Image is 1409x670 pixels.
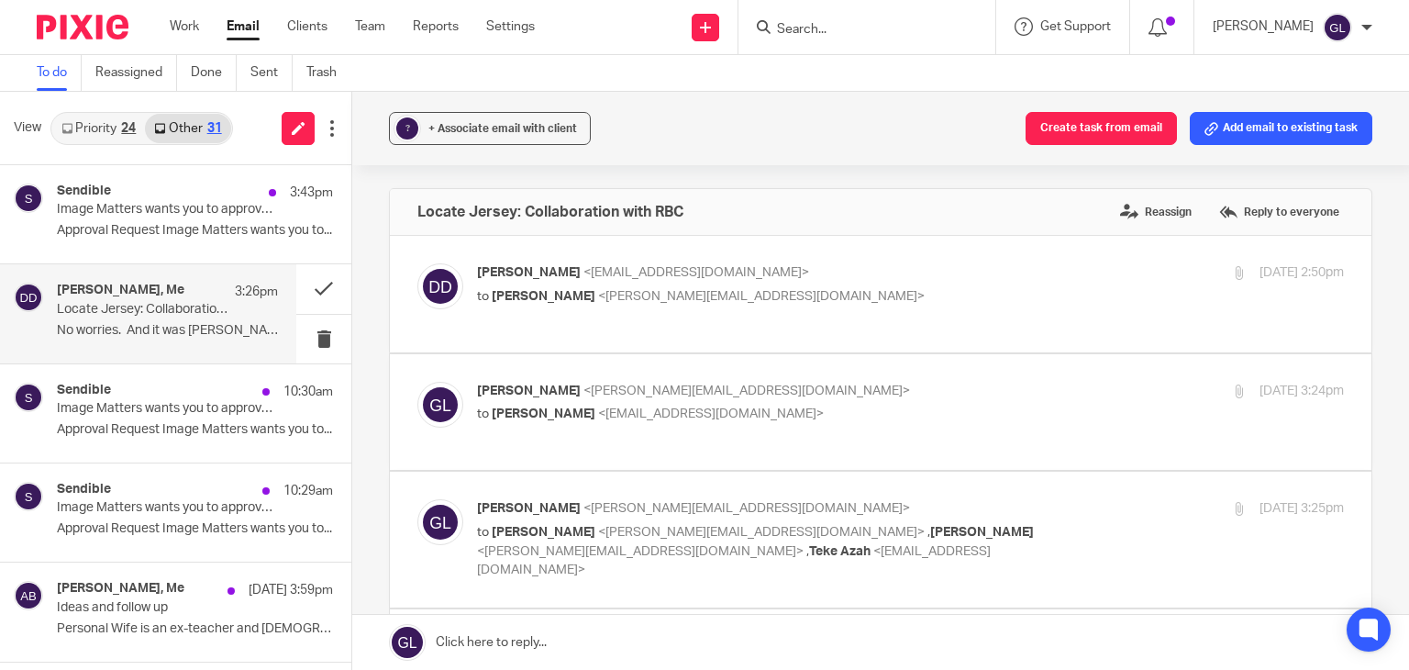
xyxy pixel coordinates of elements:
[283,383,333,401] p: 10:30am
[806,545,809,558] span: ,
[492,408,595,420] span: [PERSON_NAME]
[417,203,683,221] h4: Locate Jersey: Collaboration with RBC
[235,283,278,301] p: 3:26pm
[1213,17,1314,36] p: [PERSON_NAME]
[121,122,136,135] div: 24
[598,408,824,420] span: <[EMAIL_ADDRESS][DOMAIN_NAME]>
[57,283,184,298] h4: [PERSON_NAME], Me
[57,500,278,516] p: Image Matters wants you to approve a post
[417,263,463,309] img: svg%3E
[95,55,177,91] a: Reassigned
[287,17,327,36] a: Clients
[477,545,804,558] span: <[PERSON_NAME][EMAIL_ADDRESS][DOMAIN_NAME]>
[250,55,293,91] a: Sent
[477,266,581,279] span: [PERSON_NAME]
[1115,198,1196,226] label: Reassign
[290,184,333,202] p: 3:43pm
[57,184,111,199] h4: Sendible
[57,521,333,537] p: Approval Request Image Matters wants you to...
[477,385,581,397] span: [PERSON_NAME]
[477,502,581,515] span: [PERSON_NAME]
[14,118,41,138] span: View
[52,114,145,143] a: Priority24
[57,202,278,218] p: Image Matters wants you to approve a post
[57,302,234,318] p: Locate Jersey: Collaboration with RBC
[492,290,595,303] span: [PERSON_NAME]
[775,22,940,39] input: Search
[227,17,260,36] a: Email
[930,526,1034,539] span: [PERSON_NAME]
[477,526,489,539] span: to
[306,55,350,91] a: Trash
[14,383,43,412] img: svg%3E
[191,55,237,91] a: Done
[14,482,43,511] img: svg%3E
[1323,13,1352,42] img: svg%3E
[57,383,111,398] h4: Sendible
[492,526,595,539] span: [PERSON_NAME]
[145,114,230,143] a: Other31
[583,266,809,279] span: <[EMAIL_ADDRESS][DOMAIN_NAME]>
[57,422,333,438] p: Approval Request Image Matters wants you to...
[170,17,199,36] a: Work
[37,15,128,39] img: Pixie
[598,526,925,539] span: <[PERSON_NAME][EMAIL_ADDRESS][DOMAIN_NAME]>
[14,581,43,610] img: svg%3E
[14,184,43,213] img: svg%3E
[57,223,333,239] p: Approval Request Image Matters wants you to...
[583,385,910,397] span: <[PERSON_NAME][EMAIL_ADDRESS][DOMAIN_NAME]>
[598,290,925,303] span: <[PERSON_NAME][EMAIL_ADDRESS][DOMAIN_NAME]>
[1026,112,1177,145] button: Create task from email
[249,581,333,599] p: [DATE] 3:59pm
[1190,112,1372,145] button: Add email to existing task
[396,117,418,140] div: ?
[57,401,278,417] p: Image Matters wants you to approve a post
[477,408,489,420] span: to
[428,123,577,134] span: + Associate email with client
[57,621,333,637] p: Personal Wife is an ex-teacher and [DEMOGRAPHIC_DATA]...
[57,323,278,339] p: No worries. And it was [PERSON_NAME] who had...
[283,482,333,500] p: 10:29am
[927,526,930,539] span: ,
[57,482,111,497] h4: Sendible
[583,502,910,515] span: <[PERSON_NAME][EMAIL_ADDRESS][DOMAIN_NAME]>
[809,545,871,558] span: Teke Azah
[57,600,278,616] p: Ideas and follow up
[1215,198,1344,226] label: Reply to everyone
[389,112,591,145] button: ? + Associate email with client
[486,17,535,36] a: Settings
[355,17,385,36] a: Team
[417,499,463,545] img: svg%3E
[417,382,463,428] img: svg%3E
[413,17,459,36] a: Reports
[14,283,43,312] img: svg%3E
[37,55,82,91] a: To do
[1259,263,1344,283] p: [DATE] 2:50pm
[477,290,489,303] span: to
[1040,20,1111,33] span: Get Support
[1259,382,1344,401] p: [DATE] 3:24pm
[57,581,184,597] h4: [PERSON_NAME], Me
[207,122,222,135] div: 31
[1259,499,1344,519] p: [DATE] 3:25pm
